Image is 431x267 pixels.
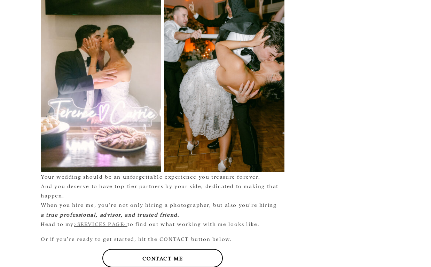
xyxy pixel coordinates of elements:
[41,172,284,228] p: Your wedding should be an unforgettable experience you treasure forever. And you deserve to have ...
[41,234,284,243] p: Or if you’re ready to get started, hit the CONTACT button below.
[74,220,127,227] a: >SERVICES PAGE<
[41,211,179,218] em: a true professional, advisor, and trusted friend.
[142,255,183,261] strong: CONTACT ME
